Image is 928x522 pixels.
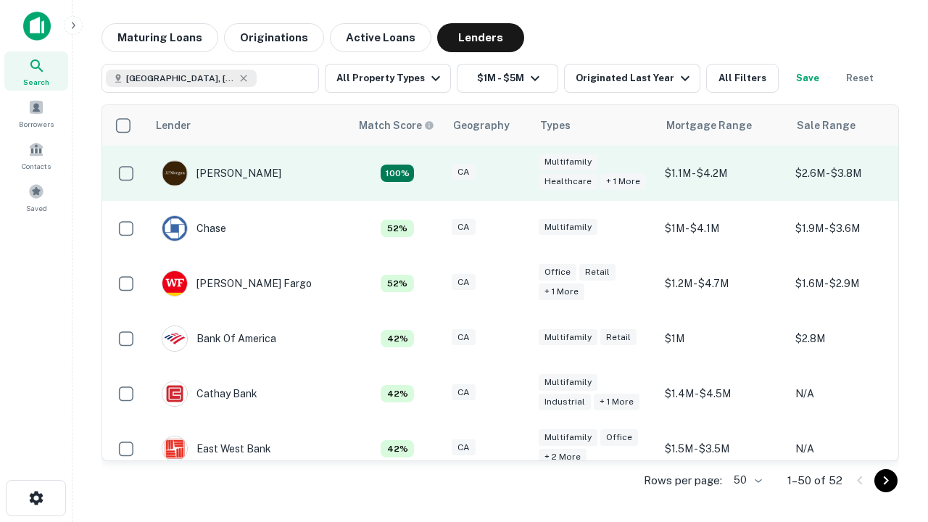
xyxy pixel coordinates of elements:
[531,105,658,146] th: Types
[600,329,637,346] div: Retail
[540,117,571,134] div: Types
[126,72,235,85] span: [GEOGRAPHIC_DATA], [GEOGRAPHIC_DATA], [GEOGRAPHIC_DATA]
[162,270,312,297] div: [PERSON_NAME] Fargo
[658,421,788,476] td: $1.5M - $3.5M
[788,201,919,256] td: $1.9M - $3.6M
[437,23,524,52] button: Lenders
[788,366,919,421] td: N/A
[381,330,414,347] div: Matching Properties: 4, hasApolloMatch: undefined
[539,449,587,465] div: + 2 more
[359,117,431,133] h6: Match Score
[576,70,694,87] div: Originated Last Year
[600,429,638,446] div: Office
[359,117,434,133] div: Capitalize uses an advanced AI algorithm to match your search with the best lender. The match sco...
[452,329,476,346] div: CA
[658,146,788,201] td: $1.1M - $4.2M
[156,117,191,134] div: Lender
[162,381,187,406] img: picture
[453,117,510,134] div: Geography
[162,436,271,462] div: East West Bank
[350,105,444,146] th: Capitalize uses an advanced AI algorithm to match your search with the best lender. The match sco...
[579,264,616,281] div: Retail
[788,105,919,146] th: Sale Range
[706,64,779,93] button: All Filters
[4,178,68,217] a: Saved
[381,440,414,457] div: Matching Properties: 4, hasApolloMatch: undefined
[444,105,531,146] th: Geography
[539,394,591,410] div: Industrial
[4,94,68,133] a: Borrowers
[4,51,68,91] a: Search
[788,421,919,476] td: N/A
[658,311,788,366] td: $1M
[162,160,281,186] div: [PERSON_NAME]
[539,429,597,446] div: Multifamily
[162,215,226,241] div: Chase
[22,160,51,172] span: Contacts
[452,164,476,181] div: CA
[23,76,49,88] span: Search
[26,202,47,214] span: Saved
[381,385,414,402] div: Matching Properties: 4, hasApolloMatch: undefined
[539,374,597,391] div: Multifamily
[381,165,414,182] div: Matching Properties: 17, hasApolloMatch: undefined
[788,311,919,366] td: $2.8M
[539,329,597,346] div: Multifamily
[457,64,558,93] button: $1M - $5M
[539,219,597,236] div: Multifamily
[452,439,476,456] div: CA
[658,105,788,146] th: Mortgage Range
[874,469,898,492] button: Go to next page
[564,64,700,93] button: Originated Last Year
[594,394,639,410] div: + 1 more
[452,384,476,401] div: CA
[381,275,414,292] div: Matching Properties: 5, hasApolloMatch: undefined
[539,154,597,170] div: Multifamily
[600,173,646,190] div: + 1 more
[658,201,788,256] td: $1M - $4.1M
[539,173,597,190] div: Healthcare
[325,64,451,93] button: All Property Types
[23,12,51,41] img: capitalize-icon.png
[728,470,764,491] div: 50
[784,64,831,93] button: Save your search to get updates of matches that match your search criteria.
[452,274,476,291] div: CA
[101,23,218,52] button: Maturing Loans
[452,219,476,236] div: CA
[19,118,54,130] span: Borrowers
[787,472,842,489] p: 1–50 of 52
[162,381,257,407] div: Cathay Bank
[855,406,928,476] iframe: Chat Widget
[162,216,187,241] img: picture
[162,161,187,186] img: picture
[162,326,187,351] img: picture
[381,220,414,237] div: Matching Properties: 5, hasApolloMatch: undefined
[162,271,187,296] img: picture
[539,264,576,281] div: Office
[147,105,350,146] th: Lender
[4,136,68,175] a: Contacts
[224,23,324,52] button: Originations
[658,256,788,311] td: $1.2M - $4.7M
[539,283,584,300] div: + 1 more
[666,117,752,134] div: Mortgage Range
[797,117,855,134] div: Sale Range
[162,326,276,352] div: Bank Of America
[330,23,431,52] button: Active Loans
[837,64,883,93] button: Reset
[658,366,788,421] td: $1.4M - $4.5M
[162,436,187,461] img: picture
[788,256,919,311] td: $1.6M - $2.9M
[788,146,919,201] td: $2.6M - $3.8M
[644,472,722,489] p: Rows per page:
